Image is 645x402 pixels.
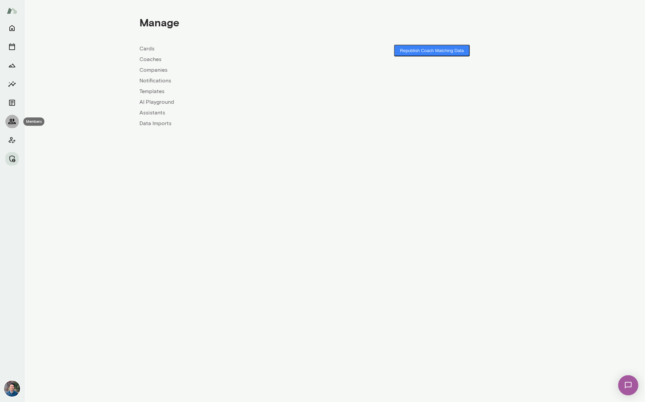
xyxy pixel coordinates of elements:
button: Sessions [5,40,19,53]
a: Coaches [140,55,335,63]
img: Alex Yu [4,381,20,397]
div: Members [23,117,44,126]
button: Insights [5,77,19,91]
a: Data Imports [140,119,335,127]
a: Notifications [140,77,335,85]
button: Documents [5,96,19,109]
img: Mento [7,4,17,17]
a: AI Playground [140,98,335,106]
h4: Manage [140,16,180,29]
button: Growth Plan [5,59,19,72]
button: Client app [5,133,19,147]
button: Members [5,115,19,128]
button: Republish Coach Matching Data [394,45,470,56]
a: Assistants [140,109,335,117]
button: Home [5,21,19,35]
button: Manage [5,152,19,165]
a: Companies [140,66,335,74]
a: Cards [140,45,335,53]
a: Templates [140,87,335,95]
